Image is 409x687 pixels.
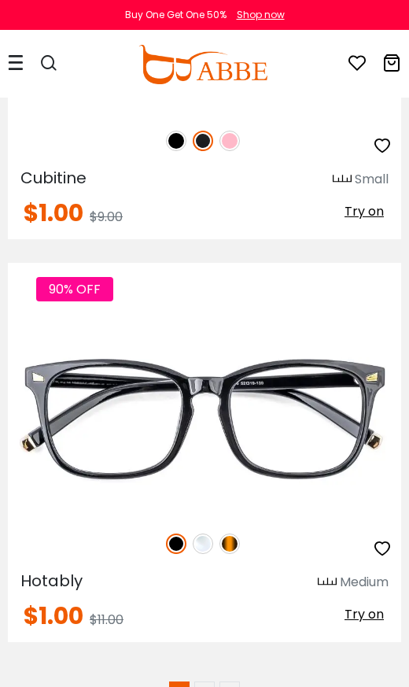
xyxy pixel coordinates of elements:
div: Small [355,170,389,189]
span: 90% OFF [36,277,113,301]
img: Tortoise [219,534,240,554]
span: $9.00 [90,208,123,226]
img: Black [166,131,186,151]
img: size ruler [333,174,352,186]
img: size ruler [318,577,337,589]
span: Try on [345,202,384,220]
div: Buy One Get One 50% [125,8,227,22]
span: Hotably [20,570,83,592]
div: Medium [340,573,389,592]
span: $1.00 [24,196,83,230]
img: Matte Black [193,131,213,151]
img: Clear [193,534,213,554]
span: Cubitine [20,167,87,189]
img: Pink [219,131,240,151]
img: Black [166,534,186,554]
div: Shop now [237,8,285,22]
span: $11.00 [90,611,123,629]
img: Fclear Hotably - Plastic ,Universal Bridge Fit [8,319,401,516]
span: Try on [345,605,384,623]
button: Try on [340,604,389,625]
button: Try on [340,201,389,222]
a: Shop now [229,8,285,21]
img: abbeglasses.com [138,45,267,84]
span: $1.00 [24,599,83,633]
